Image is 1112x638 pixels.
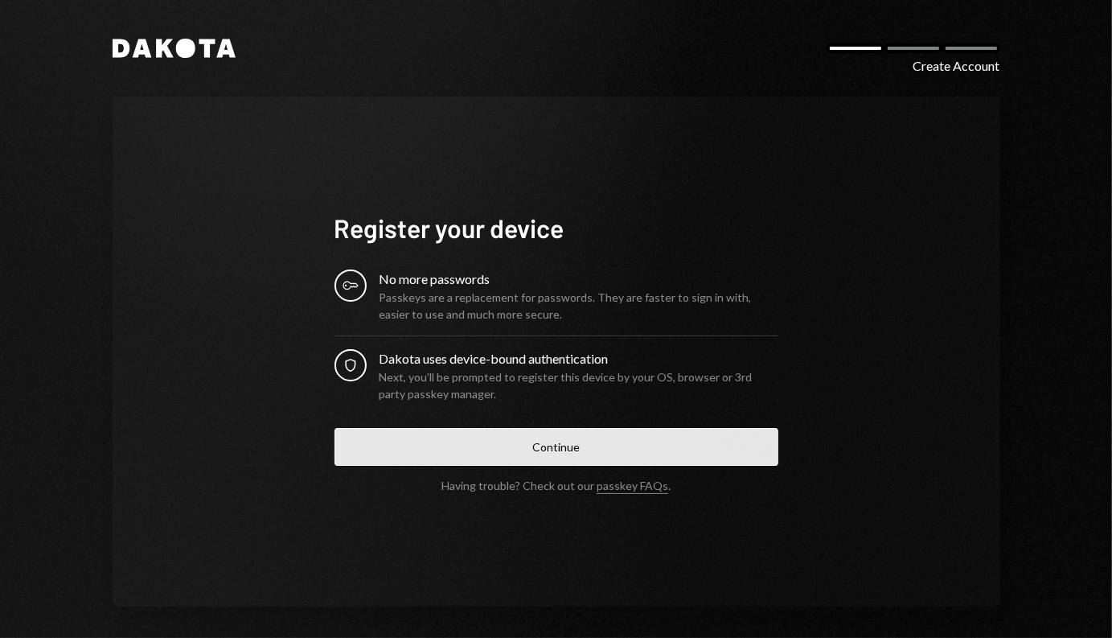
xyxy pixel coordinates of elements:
[380,349,778,368] div: Dakota uses device-bound authentication
[334,428,778,466] button: Continue
[380,289,778,323] div: Passkeys are a replacement for passwords. They are faster to sign in with, easier to use and much...
[913,56,1000,76] div: Create Account
[441,479,671,492] div: Having trouble? Check out our .
[380,368,778,402] div: Next, you’ll be prompted to register this device by your OS, browser or 3rd party passkey manager.
[380,270,778,289] div: No more passwords
[597,479,668,494] a: passkey FAQs
[334,212,778,244] h1: Register your device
